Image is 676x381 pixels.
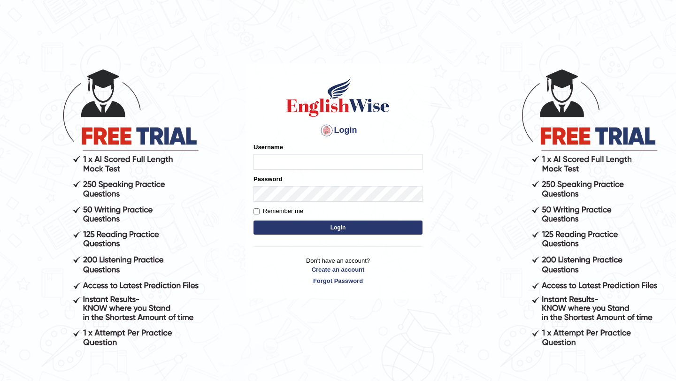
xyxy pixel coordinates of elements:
[253,143,283,152] label: Username
[253,221,422,235] button: Login
[253,123,422,138] h4: Login
[253,206,303,216] label: Remember me
[284,76,392,118] img: Logo of English Wise sign in for intelligent practice with AI
[253,276,422,285] a: Forgot Password
[253,175,282,183] label: Password
[253,265,422,274] a: Create an account
[253,256,422,285] p: Don't have an account?
[253,208,260,214] input: Remember me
